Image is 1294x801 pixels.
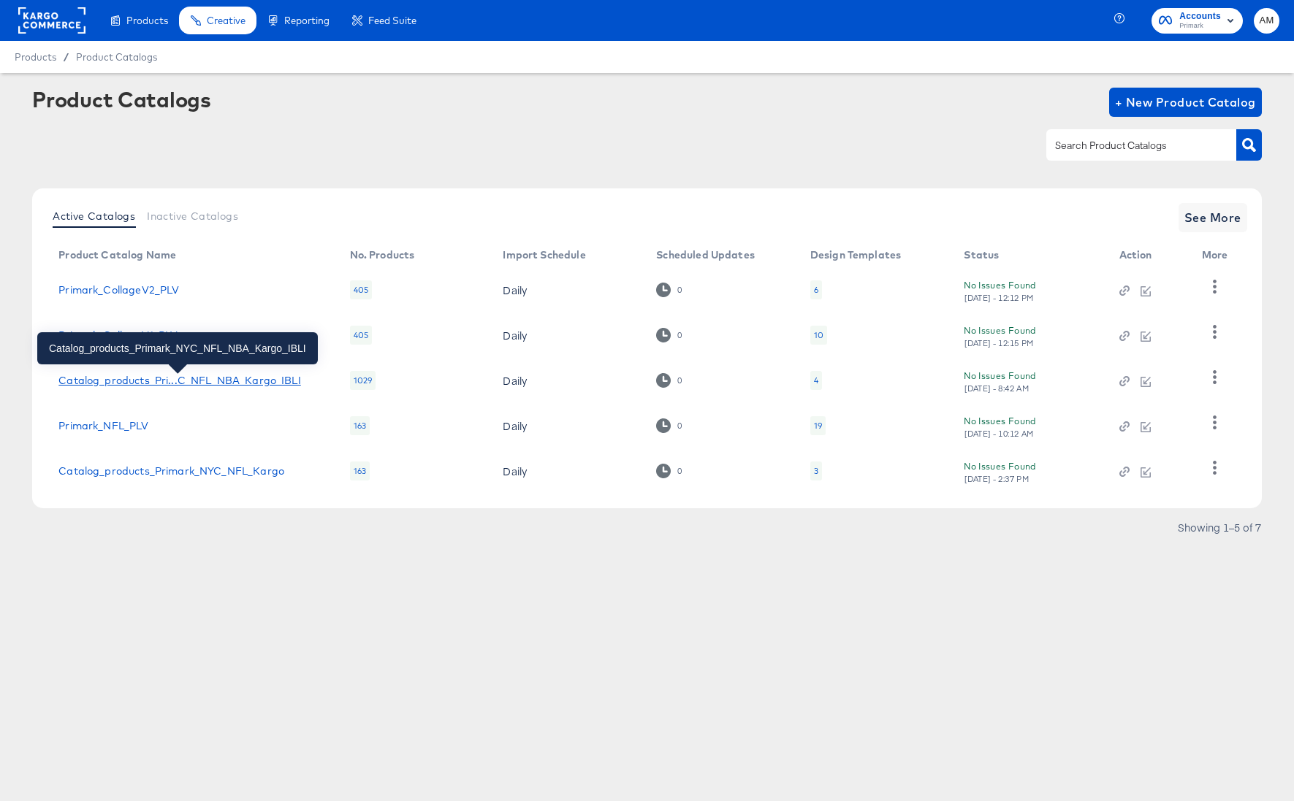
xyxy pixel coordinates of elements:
a: Catalog_products_Pri...C_NFL_NBA_Kargo_IBLI [58,375,300,386]
a: Catalog_products_Primark_NYC_NFL_Kargo [58,465,284,477]
div: 163 [350,461,370,480]
div: 0 [677,466,682,476]
div: 4 [814,375,818,386]
span: Reporting [284,15,330,26]
span: Products [15,51,56,63]
div: 0 [677,375,682,386]
span: Creative [207,15,246,26]
div: 19 [810,416,826,435]
button: AM [1254,8,1279,34]
div: 0 [677,285,682,295]
div: Showing 1–5 of 7 [1177,522,1262,532]
span: Active Catalogs [53,210,135,222]
span: / [56,51,76,63]
th: Status [952,244,1107,267]
div: 19 [814,420,822,432]
td: Daily [491,358,644,403]
div: 10 [814,329,823,341]
td: Daily [491,403,644,448]
button: + New Product Catalog [1109,88,1262,117]
button: See More [1179,203,1247,232]
a: Primark_NFL_PLV [58,420,148,432]
div: Design Templates [810,249,901,261]
td: Daily [491,448,644,494]
div: 0 [677,330,682,340]
td: Daily [491,313,644,358]
button: AccountsPrimark [1152,8,1243,34]
div: 0 [656,373,682,387]
span: Products [126,15,168,26]
th: More [1190,244,1246,267]
a: Primark_CollageV1_PLV [58,329,178,341]
div: No. Products [350,249,415,261]
div: 4 [810,371,822,390]
a: Product Catalogs [76,51,157,63]
span: Accounts [1179,9,1221,24]
div: Scheduled Updates [656,249,755,261]
div: 10 [810,326,827,345]
div: 0 [656,328,682,342]
div: 3 [810,461,822,480]
div: Product Catalog Name [58,249,176,261]
span: AM [1260,12,1274,29]
span: Feed Suite [368,15,416,26]
span: Inactive Catalogs [147,210,238,222]
div: 163 [350,416,370,435]
div: Import Schedule [503,249,585,261]
span: See More [1184,207,1241,228]
th: Action [1108,244,1190,267]
input: Search Product Catalogs [1052,137,1208,154]
span: + New Product Catalog [1115,92,1256,112]
div: 405 [350,326,372,345]
div: 3 [814,465,818,477]
div: 0 [656,418,682,432]
td: Daily [491,267,644,313]
div: 0 [656,464,682,478]
div: 0 [677,421,682,431]
div: 6 [814,284,818,296]
div: 405 [350,280,372,299]
span: Primark [1179,20,1221,32]
div: 0 [656,283,682,296]
a: Primark_CollageV2_PLV [58,284,179,296]
div: Product Catalogs [32,88,210,111]
div: 6 [810,280,822,299]
div: 1029 [350,371,376,390]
